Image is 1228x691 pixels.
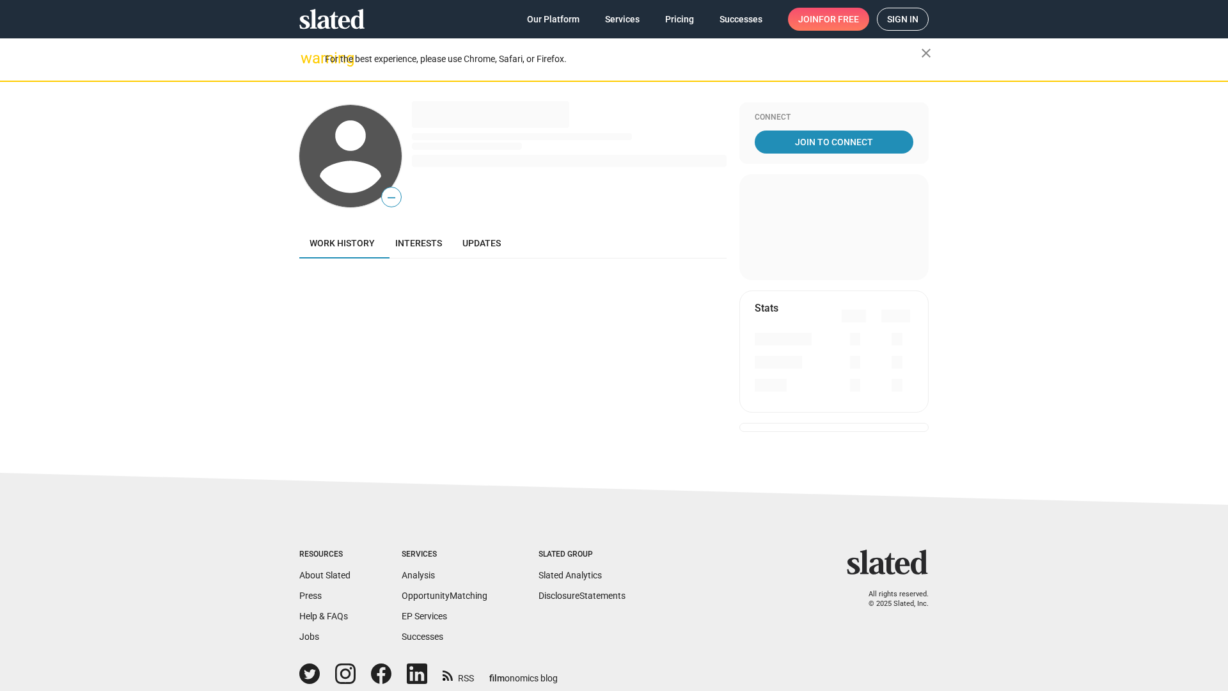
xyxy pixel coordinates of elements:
span: Work history [310,238,375,248]
span: Our Platform [527,8,579,31]
a: Slated Analytics [539,570,602,580]
a: Sign in [877,8,929,31]
a: Interests [385,228,452,258]
p: All rights reserved. © 2025 Slated, Inc. [855,590,929,608]
a: Successes [402,631,443,642]
a: About Slated [299,570,350,580]
span: Services [605,8,640,31]
a: Analysis [402,570,435,580]
mat-icon: close [918,45,934,61]
a: Our Platform [517,8,590,31]
a: OpportunityMatching [402,591,487,601]
div: Services [402,550,487,560]
a: Services [595,8,650,31]
span: Interests [395,238,442,248]
span: Sign in [887,8,918,30]
a: Join To Connect [755,131,913,154]
span: Updates [462,238,501,248]
a: Updates [452,228,511,258]
a: DisclosureStatements [539,591,626,601]
a: RSS [443,665,474,685]
a: Work history [299,228,385,258]
span: Join To Connect [757,131,911,154]
mat-icon: warning [301,51,316,66]
div: Slated Group [539,550,626,560]
span: film [489,673,505,683]
a: Press [299,591,322,601]
span: Successes [720,8,762,31]
a: Pricing [655,8,704,31]
span: Pricing [665,8,694,31]
mat-card-title: Stats [755,301,778,315]
span: for free [819,8,859,31]
div: Resources [299,550,350,560]
span: — [382,189,401,206]
a: Successes [709,8,773,31]
a: filmonomics blog [489,662,558,685]
div: For the best experience, please use Chrome, Safari, or Firefox. [325,51,921,68]
div: Connect [755,113,913,123]
a: Joinfor free [788,8,869,31]
a: Help & FAQs [299,611,348,621]
a: Jobs [299,631,319,642]
span: Join [798,8,859,31]
a: EP Services [402,611,447,621]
